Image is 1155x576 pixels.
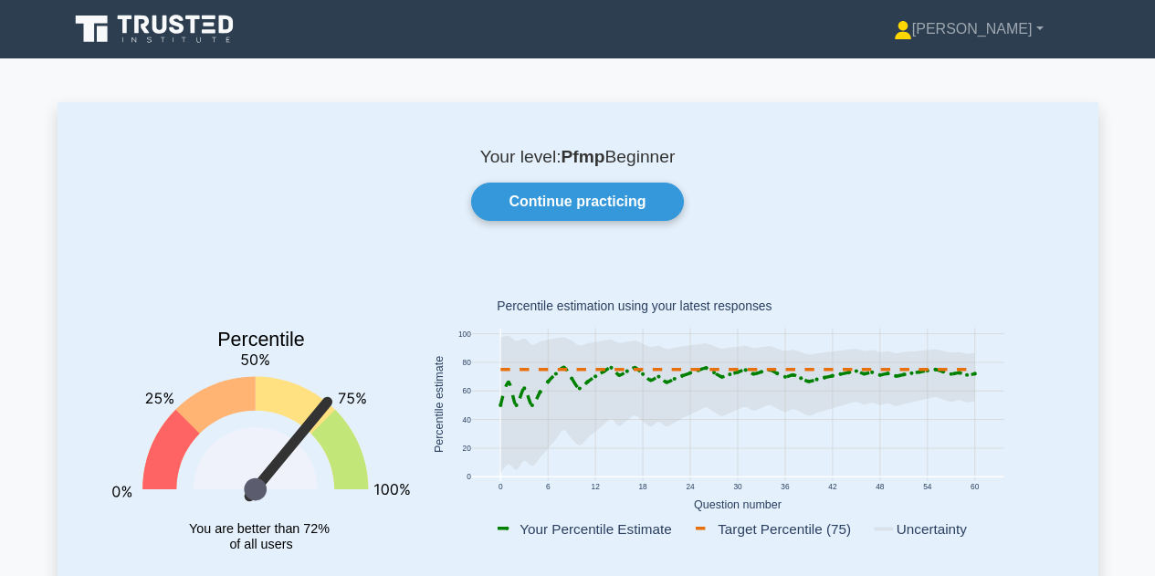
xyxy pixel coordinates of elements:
text: Percentile estimation using your latest responses [497,299,772,314]
text: Question number [694,498,782,511]
tspan: You are better than 72% [189,521,330,536]
text: 36 [781,482,790,491]
b: Pfmp [562,147,605,166]
text: Percentile [217,329,305,351]
text: 60 [971,482,980,491]
text: 24 [686,482,695,491]
text: 6 [545,482,550,491]
p: Your level: Beginner [101,146,1055,168]
text: 40 [462,415,471,424]
text: 12 [591,482,600,491]
text: 60 [462,387,471,396]
text: 42 [828,482,837,491]
text: 54 [923,482,932,491]
text: 0 [498,482,502,491]
tspan: of all users [229,538,292,552]
a: Continue practicing [471,183,683,221]
text: 20 [462,444,471,453]
text: 80 [462,358,471,367]
text: Percentile estimate [433,356,446,453]
a: [PERSON_NAME] [850,11,1087,47]
text: 48 [876,482,885,491]
text: 18 [638,482,647,491]
text: 30 [733,482,742,491]
text: 100 [457,330,470,339]
text: 0 [467,473,471,482]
